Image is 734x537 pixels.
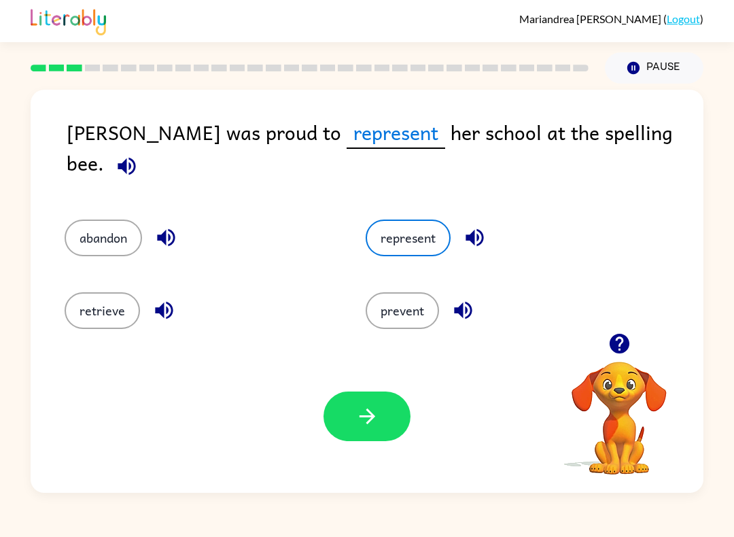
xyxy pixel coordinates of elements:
div: ( ) [519,12,703,25]
button: represent [366,220,451,256]
button: abandon [65,220,142,256]
video: Your browser must support playing .mp4 files to use Literably. Please try using another browser. [551,341,687,477]
div: [PERSON_NAME] was proud to her school at the spelling bee. [67,117,703,192]
button: prevent [366,292,439,329]
span: Mariandrea [PERSON_NAME] [519,12,663,25]
a: Logout [667,12,700,25]
button: retrieve [65,292,140,329]
button: Pause [605,52,703,84]
span: represent [347,117,445,149]
img: Literably [31,5,106,35]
